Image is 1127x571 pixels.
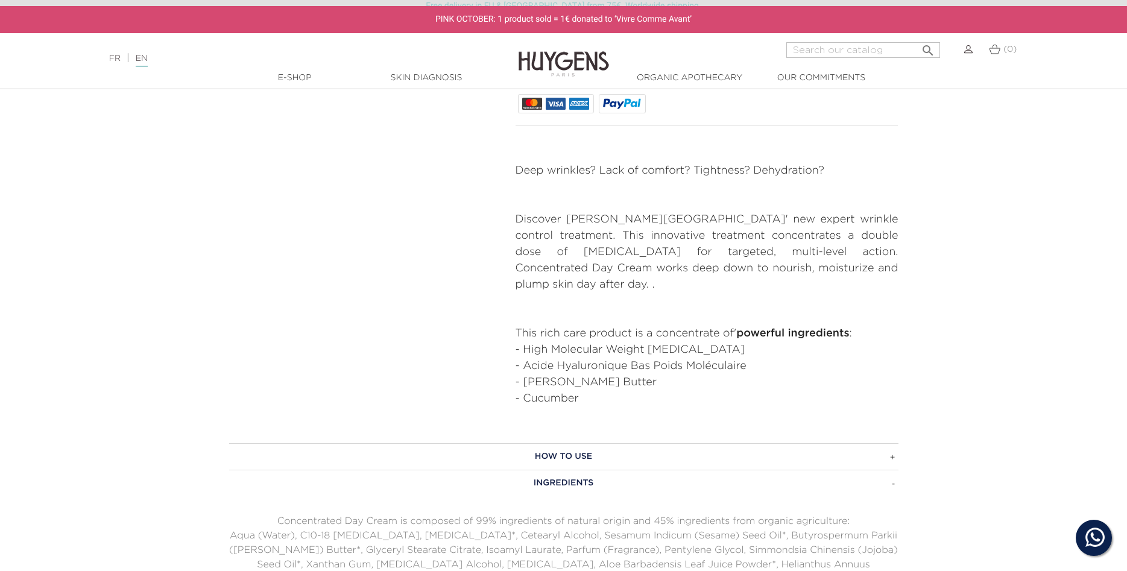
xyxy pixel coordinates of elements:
[519,32,609,78] img: Huygens
[516,326,898,342] p: This rich care product is a concentrate of' :
[229,443,898,470] a: How to use
[522,98,542,110] img: MASTERCARD
[516,358,898,374] li: - Acide Hyaluronique Bas Poids Moléculaire
[546,98,566,110] img: VISA
[235,72,355,84] a: E-Shop
[921,40,935,54] i: 
[569,98,589,110] img: AMEX
[761,72,882,84] a: Our commitments
[366,72,487,84] a: Skin Diagnosis
[229,470,898,496] a: Ingredients
[109,54,121,63] a: FR
[516,163,898,179] p: Deep wrinkles? Lack of comfort? Tightness? Dehydration?
[630,72,750,84] a: Organic Apothecary
[103,51,461,66] div: |
[516,374,898,391] li: - [PERSON_NAME] Butter
[516,212,898,293] p: Discover [PERSON_NAME][GEOGRAPHIC_DATA]' new expert wrinkle control treatment. This innovative tr...
[516,342,898,358] li: - High Molecular Weight [MEDICAL_DATA]
[516,391,898,407] li: - Cucumber
[136,54,148,67] a: EN
[736,328,849,339] strong: powerful ingredients
[917,39,939,55] button: 
[786,42,940,58] input: Search
[1003,45,1017,54] span: (0)
[229,514,898,529] p: Concentrated Day Cream is composed of 99% ingredients of natural origin and 45% ingredients from ...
